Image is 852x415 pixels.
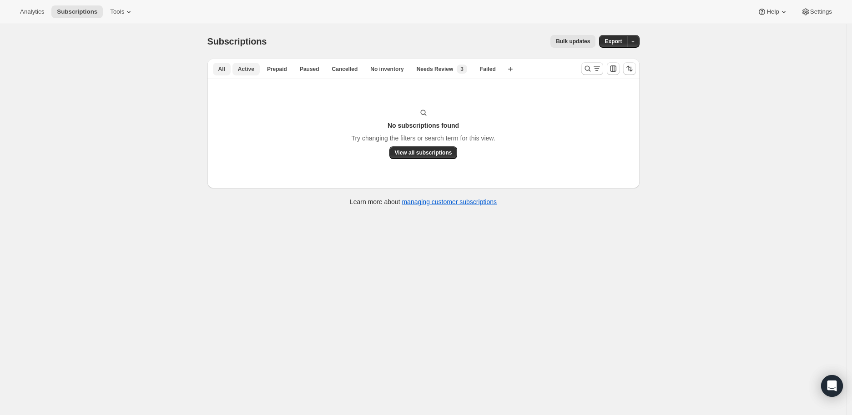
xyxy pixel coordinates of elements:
[402,198,497,205] a: managing customer subscriptions
[51,5,103,18] button: Subscriptions
[332,65,358,73] span: Cancelled
[581,62,603,75] button: Search and filter results
[623,62,636,75] button: Sort the results
[550,35,595,48] button: Bulk updates
[57,8,97,15] span: Subscriptions
[300,65,319,73] span: Paused
[460,65,464,73] span: 3
[207,36,267,46] span: Subscriptions
[605,38,622,45] span: Export
[503,63,518,75] button: Create new view
[810,8,832,15] span: Settings
[351,134,495,143] p: Try changing the filters or search term for this view.
[370,65,403,73] span: No inventory
[556,38,590,45] span: Bulk updates
[218,65,225,73] span: All
[766,8,779,15] span: Help
[607,62,620,75] button: Customize table column order and visibility
[389,146,458,159] button: View all subscriptions
[238,65,254,73] span: Active
[796,5,837,18] button: Settings
[105,5,139,18] button: Tools
[599,35,627,48] button: Export
[267,65,287,73] span: Prepaid
[417,65,454,73] span: Needs Review
[110,8,124,15] span: Tools
[395,149,452,156] span: View all subscriptions
[15,5,50,18] button: Analytics
[821,375,843,397] div: Open Intercom Messenger
[480,65,496,73] span: Failed
[388,121,459,130] h3: No subscriptions found
[20,8,44,15] span: Analytics
[752,5,793,18] button: Help
[350,197,497,206] p: Learn more about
